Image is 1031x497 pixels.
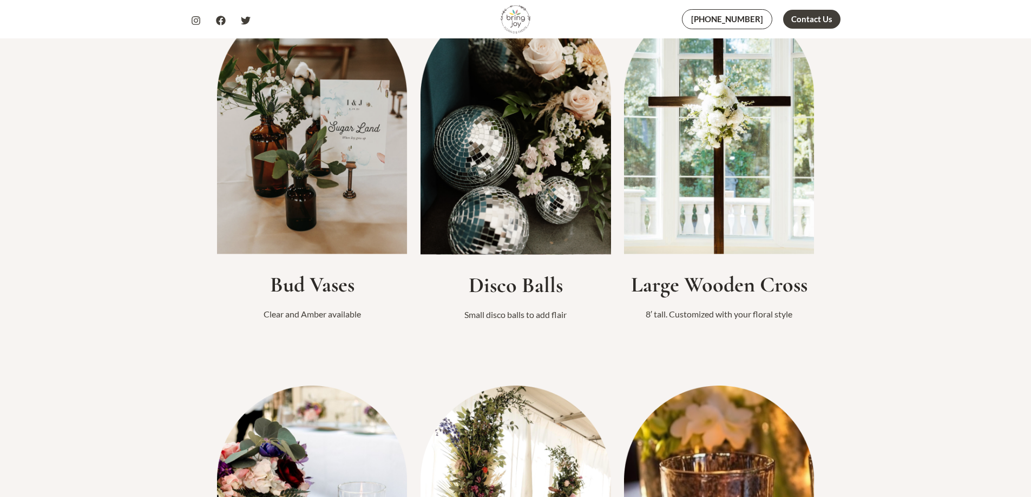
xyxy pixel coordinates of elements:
[421,272,611,298] h2: Disco Balls
[682,9,772,29] a: [PHONE_NUMBER]
[217,271,408,297] h2: Bud Vases
[501,4,530,34] img: Bring Joy
[241,16,251,25] a: Twitter
[783,10,840,29] a: Contact Us
[421,307,611,323] p: Small disco balls to add flair
[191,16,201,25] a: Instagram
[216,16,226,25] a: Facebook
[217,306,408,322] p: Clear and Amber available
[624,271,815,297] h2: Large Wooden Cross
[624,306,815,322] p: 8′ tall. Customized with your floral style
